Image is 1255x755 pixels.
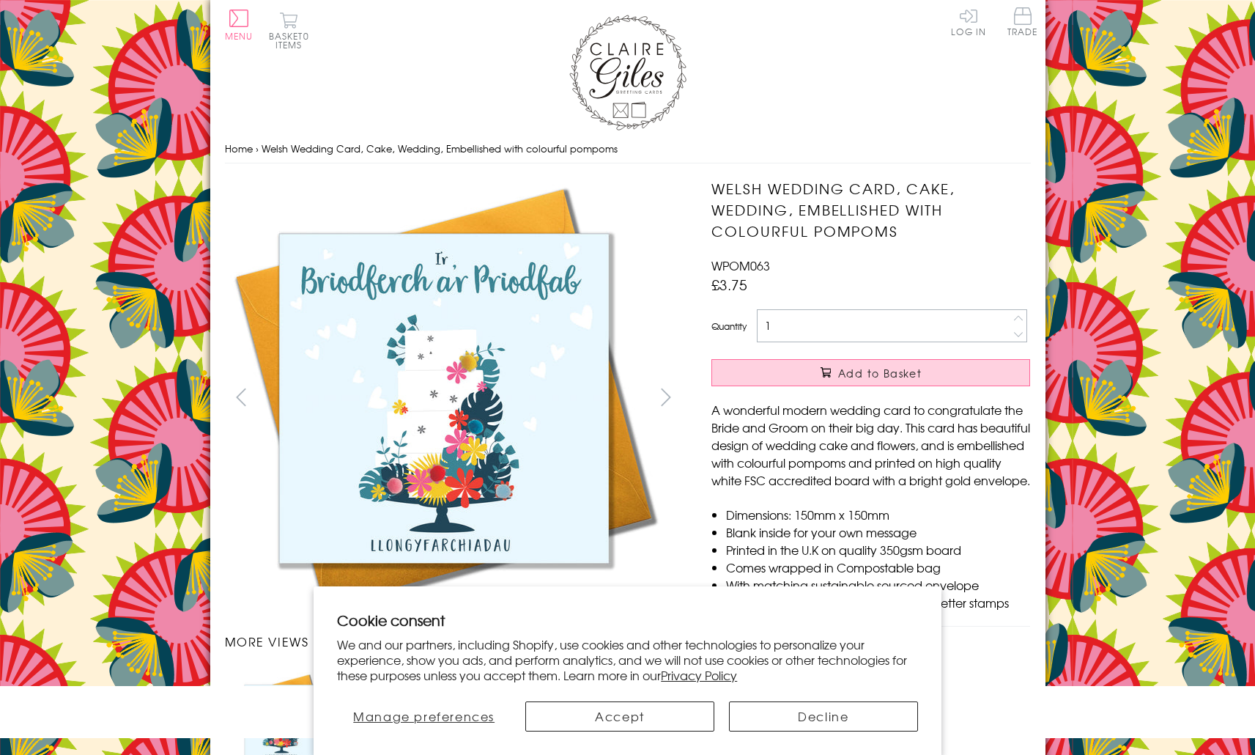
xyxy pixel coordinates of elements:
span: £3.75 [711,274,747,295]
li: Dimensions: 150mm x 150mm [726,506,1030,523]
button: prev [225,380,258,413]
span: 0 items [275,29,309,51]
img: Claire Giles Greetings Cards [569,15,686,130]
h1: Welsh Wedding Card, Cake, Wedding, Embellished with colourful pompoms [711,178,1030,241]
span: Manage preferences [353,707,495,725]
nav: breadcrumbs [225,134,1031,164]
a: Log In [951,7,986,36]
a: Privacy Policy [661,666,737,684]
button: Basket0 items [269,12,309,49]
button: Add to Basket [711,359,1030,386]
label: Quantity [711,320,747,333]
h2: Cookie consent [337,610,918,630]
p: A wonderful modern wedding card to congratulate the Bride and Groom on their big day. This card h... [711,401,1030,489]
img: Welsh Wedding Card, Cake, Wedding, Embellished with colourful pompoms [225,178,664,618]
li: Comes wrapped in Compostable bag [726,559,1030,576]
h3: More views [225,633,683,650]
button: Accept [525,701,714,732]
span: Menu [225,29,253,43]
span: Welsh Wedding Card, Cake, Wedding, Embellished with colourful pompoms [262,141,618,155]
button: Menu [225,10,253,40]
a: Home [225,141,253,155]
span: Trade [1007,7,1038,36]
p: We and our partners, including Shopify, use cookies and other technologies to personalize your ex... [337,637,918,682]
button: Manage preferences [337,701,511,732]
span: Add to Basket [838,366,922,380]
li: Printed in the U.K on quality 350gsm board [726,541,1030,559]
span: WPOM063 [711,257,770,274]
button: Decline [729,701,918,732]
button: next [649,380,682,413]
li: With matching sustainable sourced envelope [726,576,1030,594]
span: › [256,141,259,155]
li: Blank inside for your own message [726,523,1030,541]
a: Trade [1007,7,1038,39]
